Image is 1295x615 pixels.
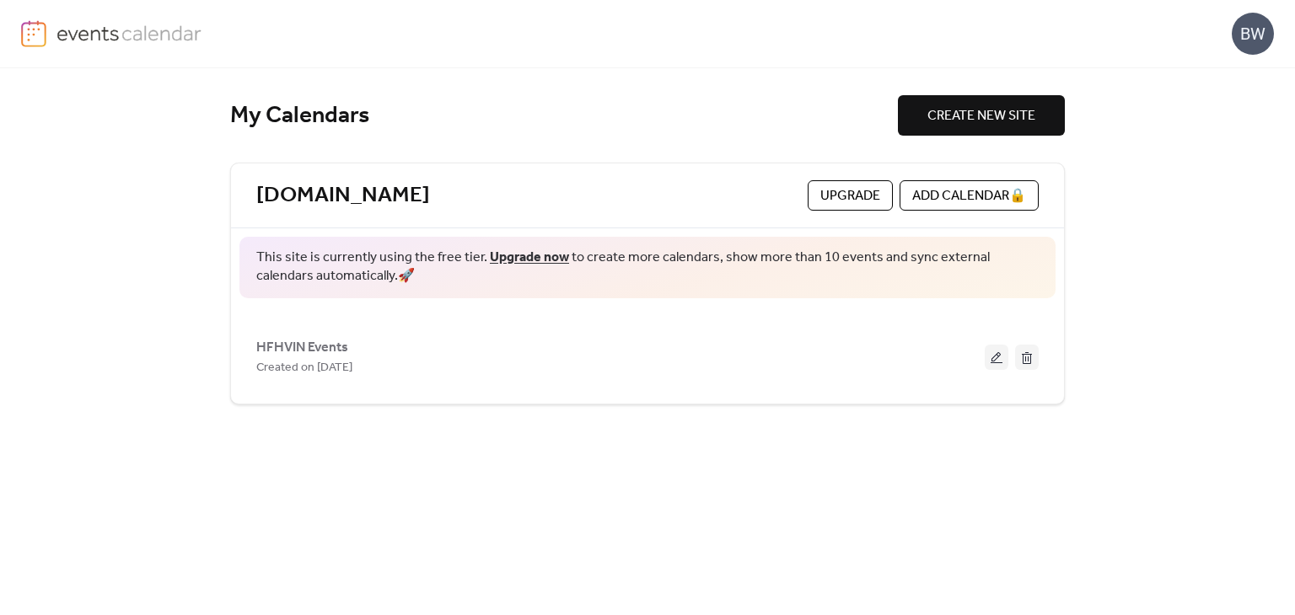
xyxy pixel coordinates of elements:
[490,244,569,270] a: Upgrade now
[256,358,352,378] span: Created on [DATE]
[927,106,1035,126] span: CREATE NEW SITE
[256,182,430,210] a: [DOMAIN_NAME]
[256,338,348,358] span: HFHVIN Events
[256,343,348,352] a: HFHVIN Events
[21,20,46,47] img: logo
[56,20,202,45] img: logo-type
[1232,13,1274,55] div: BW
[820,186,880,206] span: Upgrade
[898,95,1065,136] button: CREATE NEW SITE
[808,180,893,211] button: Upgrade
[256,249,1039,286] span: This site is currently using the free tier. to create more calendars, show more than 10 events an...
[230,101,898,131] div: My Calendars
